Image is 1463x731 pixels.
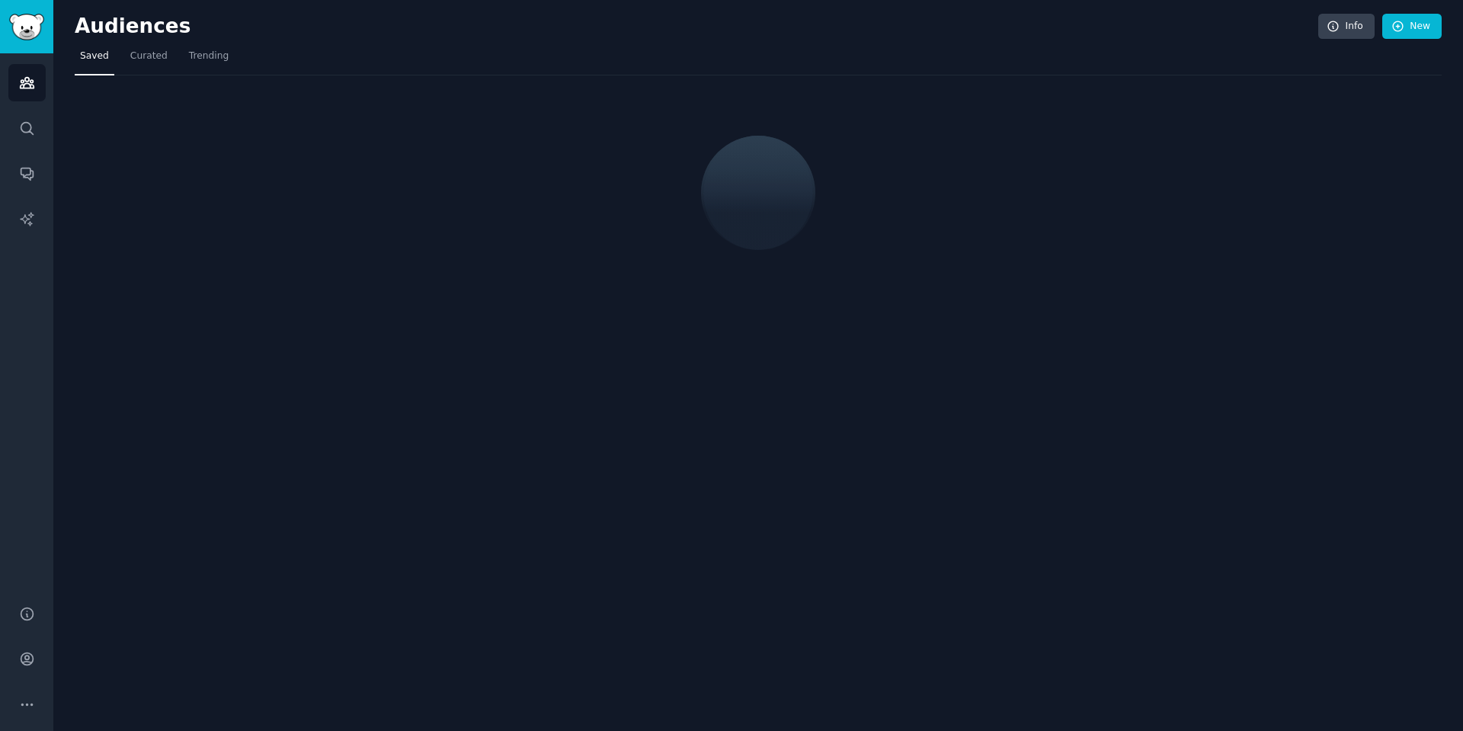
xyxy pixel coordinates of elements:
[75,44,114,75] a: Saved
[75,14,1318,39] h2: Audiences
[9,14,44,40] img: GummySearch logo
[1382,14,1442,40] a: New
[1318,14,1375,40] a: Info
[189,50,229,63] span: Trending
[125,44,173,75] a: Curated
[80,50,109,63] span: Saved
[184,44,234,75] a: Trending
[130,50,168,63] span: Curated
